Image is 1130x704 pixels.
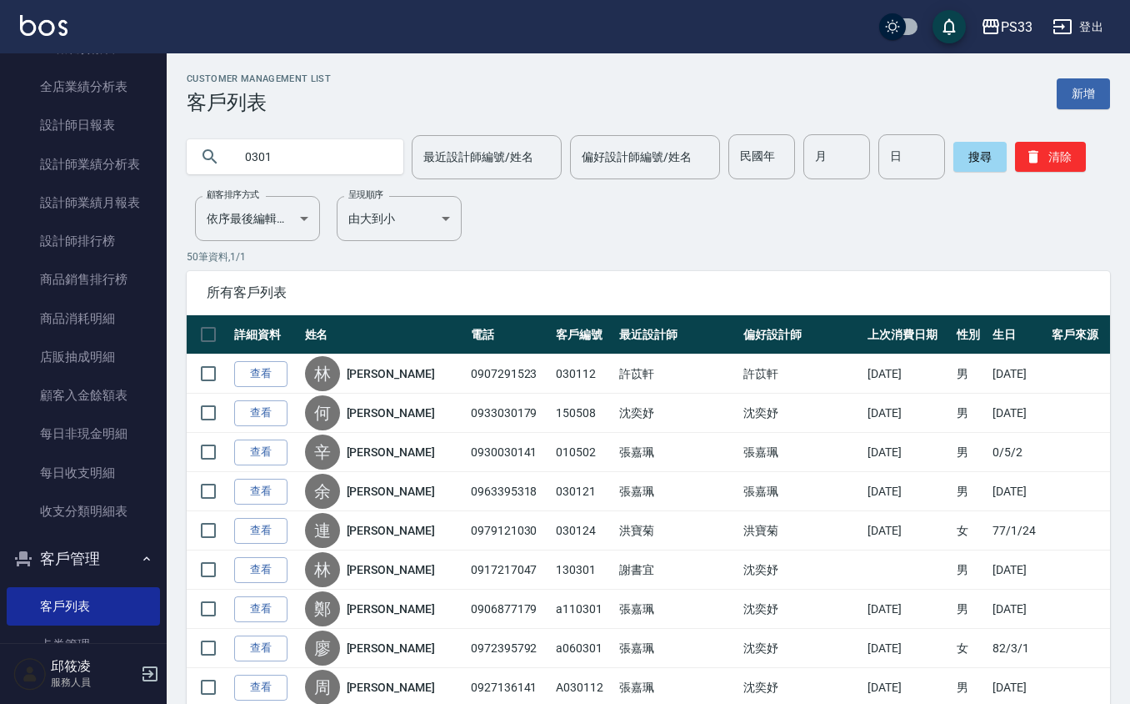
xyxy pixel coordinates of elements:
a: 商品消耗明細 [7,299,160,338]
td: 130301 [552,551,615,590]
th: 生日 [988,315,1047,355]
div: 辛 [305,435,340,470]
div: 廖 [305,631,340,666]
a: 查看 [234,557,287,583]
div: 依序最後編輯時間 [195,196,320,241]
th: 姓名 [301,315,467,355]
div: 林 [305,356,340,391]
td: [DATE] [863,355,952,394]
td: 男 [952,472,988,511]
a: [PERSON_NAME] [347,522,435,539]
button: save [932,10,966,43]
td: 沈奕妤 [739,629,863,668]
td: 張嘉珮 [615,433,739,472]
button: PS33 [974,10,1039,44]
div: 由大到小 [337,196,462,241]
td: 030112 [552,355,615,394]
th: 客戶編號 [552,315,615,355]
td: 0979121030 [467,511,552,551]
th: 詳細資料 [230,315,301,355]
div: 何 [305,395,340,430]
a: [PERSON_NAME] [347,483,435,500]
button: 清除 [1015,142,1086,172]
a: 卡券管理 [7,626,160,664]
a: [PERSON_NAME] [347,365,435,382]
a: 查看 [234,518,287,544]
td: 張嘉珮 [739,433,863,472]
a: 客戶列表 [7,587,160,626]
td: a110301 [552,590,615,629]
td: 女 [952,511,988,551]
a: 收支分類明細表 [7,492,160,531]
td: 82/3/1 [988,629,1047,668]
span: 所有客戶列表 [207,284,1090,301]
a: 查看 [234,440,287,465]
td: [DATE] [988,355,1047,394]
th: 客戶來源 [1047,315,1110,355]
td: 洪寶菊 [739,511,863,551]
td: 張嘉珮 [615,629,739,668]
td: 許苡軒 [615,355,739,394]
img: Person [13,657,47,691]
h5: 邱筱凌 [51,658,136,675]
img: Logo [20,15,67,36]
td: 男 [952,394,988,433]
a: [PERSON_NAME] [347,640,435,656]
a: 每日收支明細 [7,454,160,492]
input: 搜尋關鍵字 [233,134,390,179]
th: 性別 [952,315,988,355]
a: [PERSON_NAME] [347,679,435,696]
td: 沈奕妤 [739,394,863,433]
button: 客戶管理 [7,537,160,581]
a: 查看 [234,361,287,387]
td: 張嘉珮 [615,590,739,629]
div: 連 [305,513,340,548]
td: [DATE] [863,433,952,472]
td: 張嘉珮 [739,472,863,511]
a: [PERSON_NAME] [347,444,435,460]
a: [PERSON_NAME] [347,561,435,578]
div: 鄭 [305,591,340,626]
div: 余 [305,474,340,509]
a: 顧客入金餘額表 [7,376,160,415]
p: 服務人員 [51,675,136,690]
td: 洪寶菊 [615,511,739,551]
a: 設計師排行榜 [7,222,160,260]
td: a060301 [552,629,615,668]
td: [DATE] [988,472,1047,511]
td: 030121 [552,472,615,511]
a: 設計師業績分析表 [7,145,160,184]
td: 0907291523 [467,355,552,394]
a: 設計師日報表 [7,106,160,144]
td: 男 [952,433,988,472]
td: 男 [952,355,988,394]
a: 查看 [234,479,287,505]
td: [DATE] [863,472,952,511]
td: [DATE] [863,394,952,433]
td: 張嘉珮 [615,472,739,511]
a: [PERSON_NAME] [347,601,435,617]
td: 沈奕妤 [739,551,863,590]
td: 0933030179 [467,394,552,433]
td: 男 [952,590,988,629]
a: 查看 [234,636,287,661]
div: 林 [305,552,340,587]
a: 每日非現金明細 [7,415,160,453]
a: 店販抽成明細 [7,338,160,376]
td: 沈奕妤 [739,590,863,629]
td: 女 [952,629,988,668]
td: 沈奕妤 [615,394,739,433]
td: [DATE] [863,629,952,668]
a: 查看 [234,675,287,701]
td: 謝書宜 [615,551,739,590]
h2: Customer Management List [187,73,331,84]
th: 偏好設計師 [739,315,863,355]
a: [PERSON_NAME] [347,405,435,421]
button: 登出 [1046,12,1110,43]
td: 010502 [552,433,615,472]
th: 電話 [467,315,552,355]
td: 0917217047 [467,551,552,590]
label: 呈現順序 [348,189,383,201]
a: 查看 [234,400,287,426]
td: [DATE] [988,551,1047,590]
